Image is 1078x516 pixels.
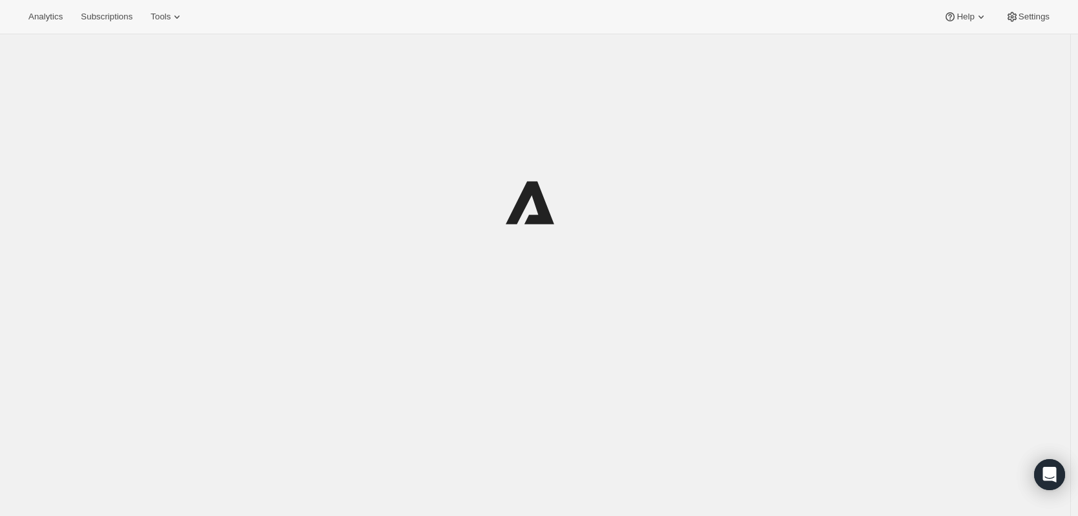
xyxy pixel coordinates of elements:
button: Tools [143,8,191,26]
span: Tools [150,12,171,22]
button: Subscriptions [73,8,140,26]
span: Subscriptions [81,12,132,22]
button: Help [936,8,995,26]
button: Settings [998,8,1057,26]
span: Analytics [28,12,63,22]
span: Help [957,12,974,22]
button: Analytics [21,8,70,26]
span: Settings [1019,12,1050,22]
div: Open Intercom Messenger [1034,459,1065,490]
